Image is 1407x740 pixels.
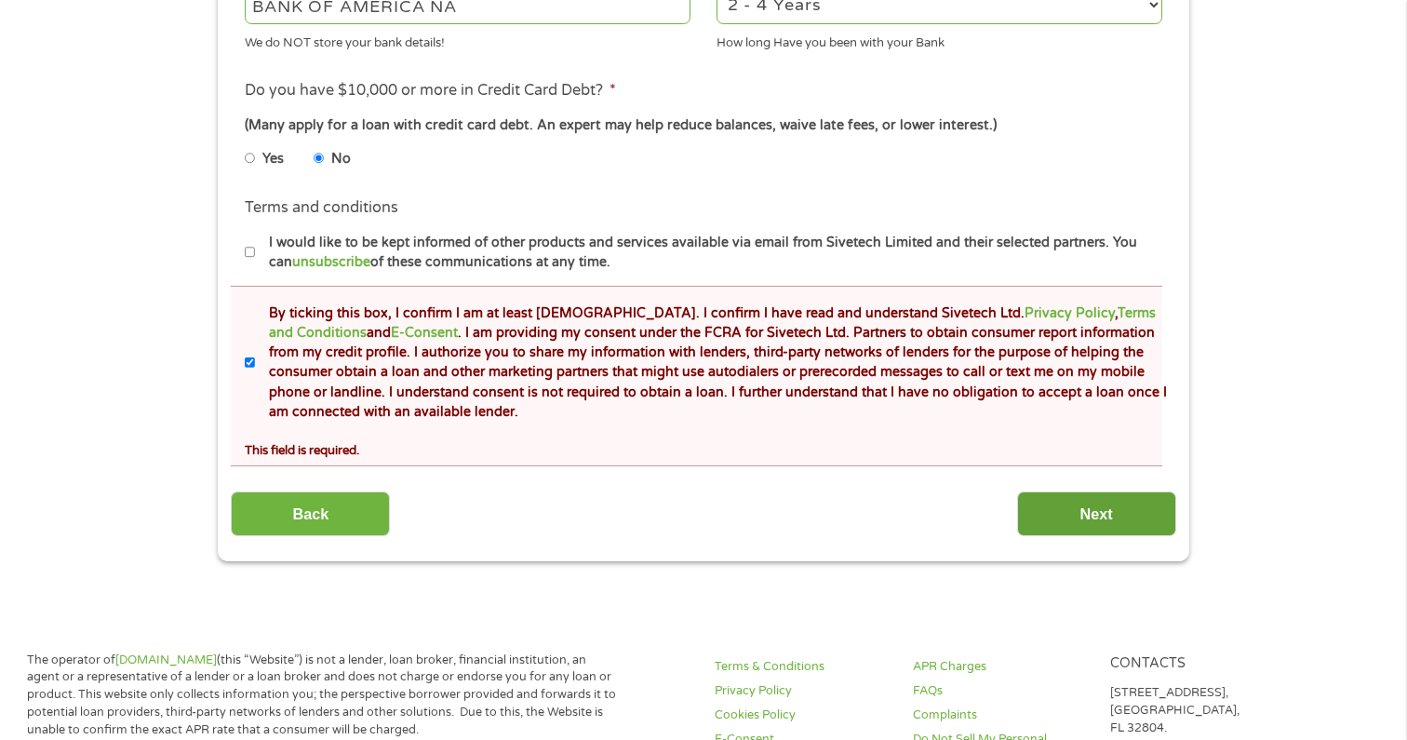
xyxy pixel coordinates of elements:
[292,254,370,270] a: unsubscribe
[715,706,890,724] a: Cookies Policy
[262,149,284,169] label: Yes
[717,27,1162,52] div: How long Have you been with your Bank
[913,658,1088,676] a: APR Charges
[1025,305,1115,321] a: Privacy Policy
[715,682,890,700] a: Privacy Policy
[231,491,390,537] input: Back
[715,658,890,676] a: Terms & Conditions
[913,706,1088,724] a: Complaints
[1110,655,1285,673] h4: Contacts
[269,305,1156,341] a: Terms and Conditions
[115,653,217,667] a: [DOMAIN_NAME]
[255,233,1168,273] label: I would like to be kept informed of other products and services available via email from Sivetech...
[913,682,1088,700] a: FAQs
[27,652,620,739] p: The operator of (this “Website”) is not a lender, loan broker, financial institution, an agent or...
[255,303,1168,423] label: By ticking this box, I confirm I am at least [DEMOGRAPHIC_DATA]. I confirm I have read and unders...
[245,115,1162,136] div: (Many apply for a loan with credit card debt. An expert may help reduce balances, waive late fees...
[245,198,398,218] label: Terms and conditions
[1017,491,1176,537] input: Next
[391,325,458,341] a: E-Consent
[245,435,1162,460] div: This field is required.
[245,81,616,101] label: Do you have $10,000 or more in Credit Card Debt?
[1110,684,1285,737] p: [STREET_ADDRESS], [GEOGRAPHIC_DATA], FL 32804.
[331,149,351,169] label: No
[245,27,690,52] div: We do NOT store your bank details!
